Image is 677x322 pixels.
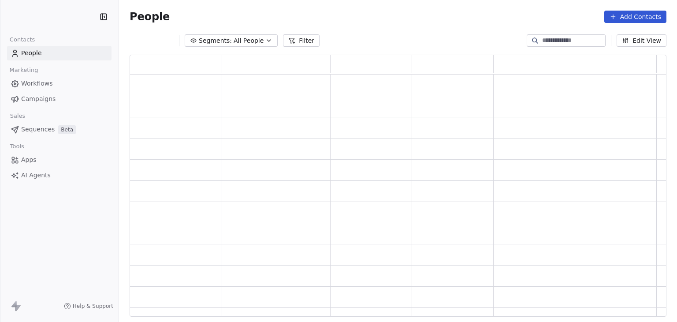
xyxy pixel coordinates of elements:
span: Help & Support [73,303,113,310]
button: Edit View [617,34,666,47]
span: Segments: [199,36,232,45]
span: Tools [6,140,28,153]
span: Contacts [6,33,39,46]
span: Sequences [21,125,55,134]
a: Workflows [7,76,112,91]
a: Campaigns [7,92,112,106]
button: Filter [283,34,320,47]
span: People [130,10,170,23]
button: Add Contacts [604,11,666,23]
a: People [7,46,112,60]
span: Workflows [21,79,53,88]
span: People [21,49,42,58]
a: SequencesBeta [7,122,112,137]
span: All People [234,36,264,45]
span: Marketing [6,64,42,77]
a: Apps [7,153,112,167]
span: Campaigns [21,94,56,104]
span: Beta [58,125,76,134]
a: AI Agents [7,168,112,183]
a: Help & Support [64,303,113,310]
span: Apps [21,155,37,165]
span: Sales [6,109,29,123]
span: AI Agents [21,171,51,180]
